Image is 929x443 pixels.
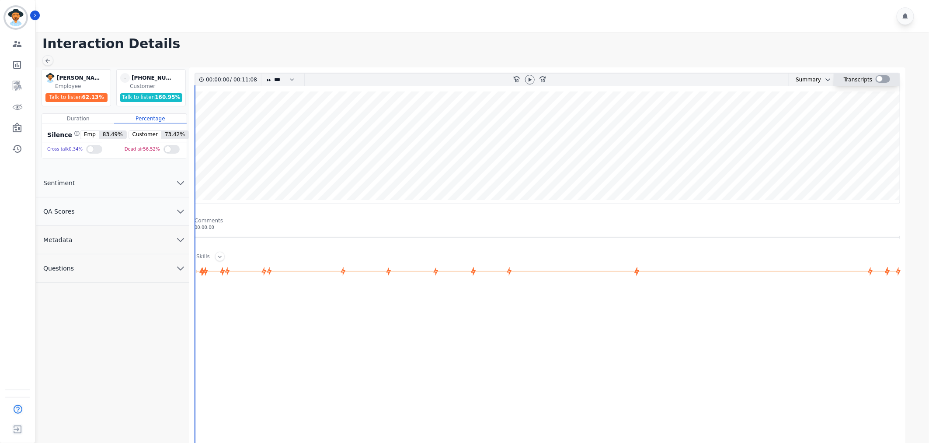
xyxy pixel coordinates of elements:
[36,197,189,226] button: QA Scores chevron down
[114,114,186,123] div: Percentage
[82,94,104,100] span: 62.13 %
[45,93,108,102] div: Talk to listen
[130,83,184,90] div: Customer
[129,131,161,139] span: Customer
[825,76,832,83] svg: chevron down
[175,235,186,245] svg: chevron down
[125,143,160,156] div: Dead air 56.52 %
[196,253,210,261] div: Skills
[206,74,259,86] div: /
[36,226,189,254] button: Metadata chevron down
[45,130,80,139] div: Silence
[42,36,929,52] h1: Interaction Details
[36,169,189,197] button: Sentiment chevron down
[36,207,82,216] span: QA Scores
[36,236,79,244] span: Metadata
[36,179,82,187] span: Sentiment
[175,263,186,274] svg: chevron down
[57,73,101,83] div: [PERSON_NAME]
[5,7,26,28] img: Bordered avatar
[195,224,900,231] div: 00:00:00
[47,143,83,156] div: Cross talk 0.34 %
[175,178,186,188] svg: chevron down
[80,131,99,139] span: Emp
[36,254,189,283] button: Questions chevron down
[42,114,114,123] div: Duration
[175,206,186,217] svg: chevron down
[99,131,126,139] span: 83.49 %
[155,94,180,100] span: 160.95 %
[232,74,256,86] div: 00:11:08
[120,93,182,102] div: Talk to listen
[195,217,900,224] div: Comments
[206,74,230,86] div: 00:00:00
[36,264,81,273] span: Questions
[55,83,109,90] div: Employee
[821,76,832,83] button: chevron down
[789,74,821,86] div: Summary
[132,73,175,83] div: [PHONE_NUMBER]
[161,131,188,139] span: 73.42 %
[120,73,130,83] span: -
[844,74,872,86] div: Transcripts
